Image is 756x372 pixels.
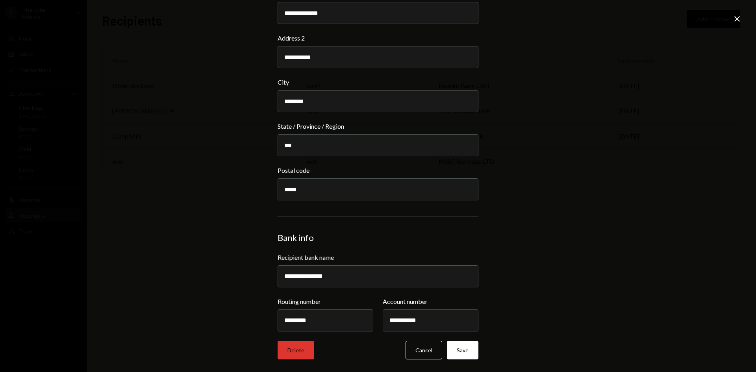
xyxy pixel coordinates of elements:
button: Save [447,341,478,359]
label: Recipient bank name [278,253,478,262]
button: Cancel [406,341,442,359]
label: City [278,78,478,87]
label: Routing number [278,297,373,306]
label: Postal code [278,166,478,175]
button: Delete [278,341,314,359]
label: Address 2 [278,33,478,43]
label: State / Province / Region [278,122,478,131]
label: Account number [383,297,478,306]
div: Bank info [278,232,478,243]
